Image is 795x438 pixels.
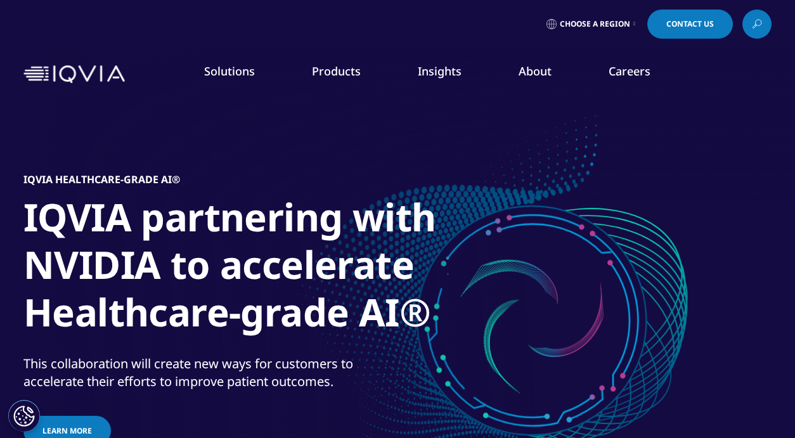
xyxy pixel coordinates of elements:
h5: IQVIA Healthcare-grade AI® [23,173,180,186]
a: About [519,63,552,79]
a: Insights [418,63,462,79]
a: Solutions [204,63,255,79]
button: Cookies Settings [8,400,40,432]
a: Contact Us [647,10,733,39]
span: Contact Us [666,20,714,28]
nav: Primary [130,44,772,104]
h1: IQVIA partnering with NVIDIA to accelerate Healthcare-grade AI® [23,193,499,344]
a: Careers [609,63,650,79]
img: IQVIA Healthcare Information Technology and Pharma Clinical Research Company [23,65,125,84]
div: This collaboration will create new ways for customers to accelerate their efforts to improve pati... [23,355,394,390]
span: Choose a Region [560,19,630,29]
a: Products [312,63,361,79]
span: Learn more [42,425,92,436]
